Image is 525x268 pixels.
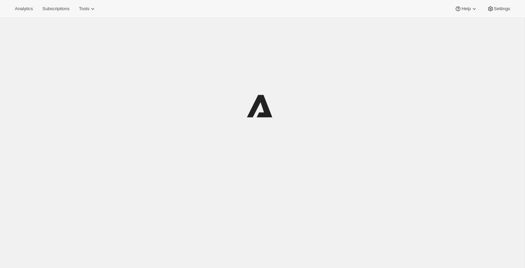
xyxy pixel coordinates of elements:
button: Settings [483,4,514,14]
span: Help [461,6,471,12]
button: Analytics [11,4,37,14]
span: Subscriptions [42,6,69,12]
span: Settings [494,6,510,12]
span: Analytics [15,6,33,12]
span: Tools [79,6,89,12]
button: Help [451,4,481,14]
button: Tools [75,4,100,14]
button: Subscriptions [38,4,73,14]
